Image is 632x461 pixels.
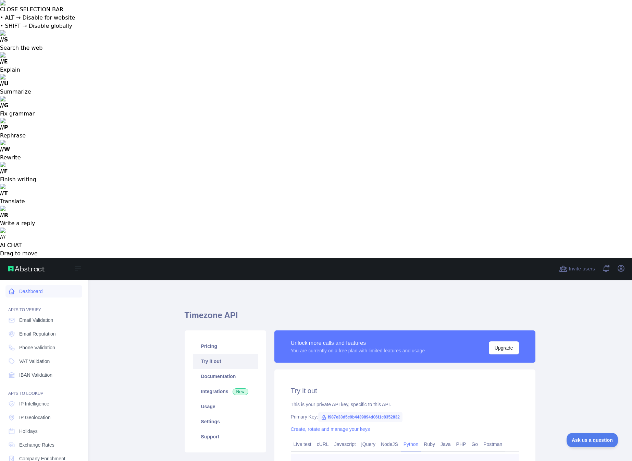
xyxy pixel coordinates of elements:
span: f987e33d5c9b4439894d06f1c8352832 [318,412,402,422]
a: Email Reputation [5,328,82,340]
a: Exchange Rates [5,439,82,451]
span: IBAN Validation [19,372,52,378]
div: Unlock more calls and features [291,339,425,347]
a: cURL [314,439,332,450]
a: IBAN Validation [5,369,82,381]
div: API'S TO VERIFY [5,299,82,313]
span: IP Geolocation [19,414,51,421]
a: Phone Validation [5,341,82,354]
h1: Timezone API [185,310,535,326]
a: Ruby [421,439,438,450]
a: Live test [291,439,314,450]
a: VAT Validation [5,355,82,367]
span: VAT Validation [19,358,50,365]
div: Primary Key: [291,413,519,420]
span: Email Reputation [19,330,56,337]
span: Exchange Rates [19,441,54,448]
a: NodeJS [378,439,401,450]
a: Try it out [193,354,258,369]
a: Documentation [193,369,258,384]
img: Abstract API [8,266,45,271]
a: Javascript [332,439,359,450]
span: New [233,388,248,395]
div: You are currently on a free plan with limited features and usage [291,347,425,354]
a: Usage [193,399,258,414]
a: Support [193,429,258,444]
div: This is your private API key, specific to this API. [291,401,519,408]
a: Dashboard [5,285,82,298]
span: Phone Validation [19,344,55,351]
a: IP Geolocation [5,411,82,424]
a: Postman [481,439,505,450]
a: Settings [193,414,258,429]
span: Email Validation [19,317,53,324]
h2: Try it out [291,386,519,396]
a: Java [438,439,454,450]
a: Holidays [5,425,82,437]
a: Pricing [193,339,258,354]
span: Invite users [569,265,595,273]
a: Create, rotate and manage your keys [291,426,370,432]
a: Python [401,439,421,450]
span: IP Intelligence [19,400,49,407]
a: IP Intelligence [5,398,82,410]
span: Holidays [19,428,38,435]
button: Invite users [558,263,596,274]
button: Upgrade [489,341,519,354]
a: Integrations New [193,384,258,399]
div: API'S TO LOOKUP [5,383,82,396]
iframe: Toggle Customer Support [567,433,618,447]
a: PHP [454,439,469,450]
a: jQuery [359,439,378,450]
a: Email Validation [5,314,82,326]
a: Go [469,439,481,450]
